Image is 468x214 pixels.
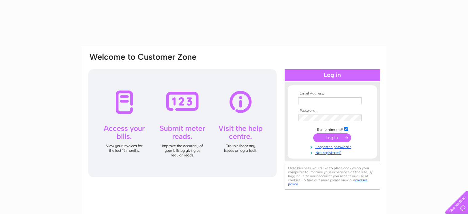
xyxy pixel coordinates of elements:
td: Remember me? [297,126,368,132]
img: npw-badge-icon-locked.svg [354,115,359,120]
div: Clear Business would like to place cookies on your computer to improve your experience of the sit... [285,163,380,190]
th: Email Address: [297,91,368,96]
img: npw-badge-icon-locked.svg [354,98,359,103]
a: Forgotten password? [298,143,368,149]
a: cookies policy [288,178,367,186]
th: Password: [297,109,368,113]
input: Submit [313,133,351,142]
a: Not registered? [298,149,368,155]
